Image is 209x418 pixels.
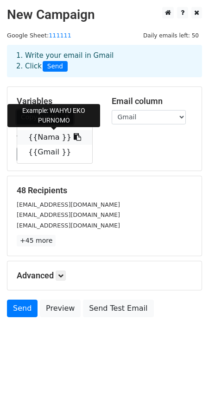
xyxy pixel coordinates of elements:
[43,61,68,72] span: Send
[112,96,193,106] h5: Email column
[17,270,192,281] h5: Advanced
[17,185,192,196] h5: 48 Recipients
[7,32,71,39] small: Google Sheet:
[17,201,120,208] small: [EMAIL_ADDRESS][DOMAIN_NAME]
[163,374,209,418] iframe: Chat Widget
[40,300,81,317] a: Preview
[9,50,200,72] div: 1. Write your email in Gmail 2. Click
[140,31,202,41] span: Daily emails left: 50
[17,222,120,229] small: [EMAIL_ADDRESS][DOMAIN_NAME]
[17,130,92,145] a: {{Nama }}
[49,32,71,39] a: 111111
[7,300,38,317] a: Send
[17,211,120,218] small: [EMAIL_ADDRESS][DOMAIN_NAME]
[7,104,100,127] div: Example: WAHYU EKO PURNOMO
[17,145,92,160] a: {{Gmail }}
[17,235,56,246] a: +45 more
[83,300,153,317] a: Send Test Email
[140,32,202,39] a: Daily emails left: 50
[7,7,202,23] h2: New Campaign
[17,96,98,106] h5: Variables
